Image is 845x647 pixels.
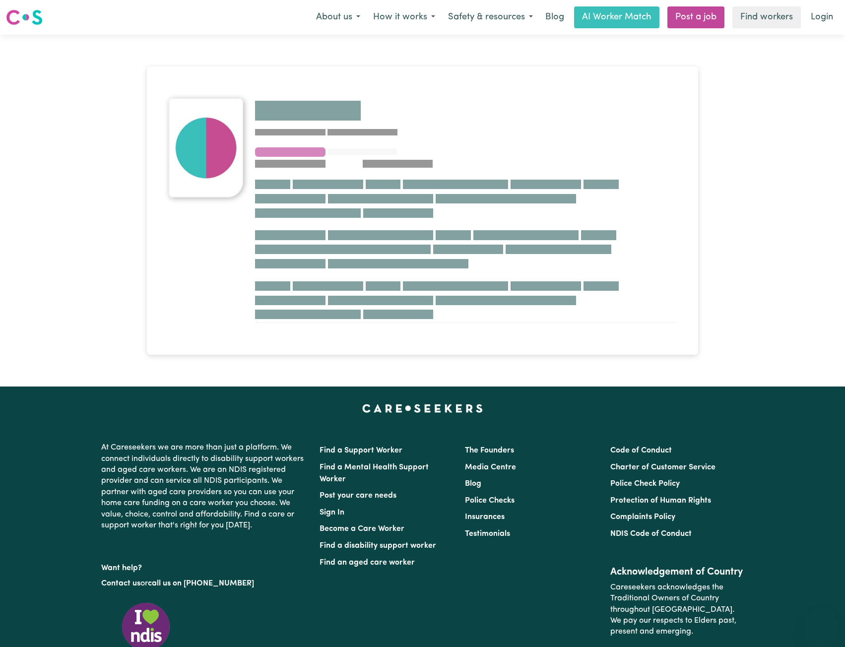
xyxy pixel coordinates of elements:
[805,6,839,28] a: Login
[610,447,672,454] a: Code of Conduct
[610,463,715,471] a: Charter of Customer Service
[465,497,515,505] a: Police Checks
[367,7,442,28] button: How it works
[574,6,659,28] a: AI Worker Match
[148,580,254,587] a: call us on [PHONE_NUMBER]
[6,6,43,29] a: Careseekers logo
[442,7,539,28] button: Safety & resources
[101,580,140,587] a: Contact us
[310,7,367,28] button: About us
[465,513,505,521] a: Insurances
[320,525,404,533] a: Become a Care Worker
[610,513,675,521] a: Complaints Policy
[362,404,483,412] a: Careseekers home page
[320,509,344,517] a: Sign In
[320,447,402,454] a: Find a Support Worker
[610,480,680,488] a: Police Check Policy
[732,6,801,28] a: Find workers
[320,542,436,550] a: Find a disability support worker
[465,480,481,488] a: Blog
[320,492,396,500] a: Post your care needs
[101,559,308,574] p: Want help?
[101,574,308,593] p: or
[101,438,308,535] p: At Careseekers we are more than just a platform. We connect individuals directly to disability su...
[610,530,692,538] a: NDIS Code of Conduct
[805,607,837,639] iframe: Button to launch messaging window
[610,497,711,505] a: Protection of Human Rights
[465,530,510,538] a: Testimonials
[320,463,429,483] a: Find a Mental Health Support Worker
[320,559,415,567] a: Find an aged care worker
[6,8,43,26] img: Careseekers logo
[667,6,724,28] a: Post a job
[465,447,514,454] a: The Founders
[539,6,570,28] a: Blog
[610,566,744,578] h2: Acknowledgement of Country
[610,578,744,642] p: Careseekers acknowledges the Traditional Owners of Country throughout [GEOGRAPHIC_DATA]. We pay o...
[465,463,516,471] a: Media Centre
